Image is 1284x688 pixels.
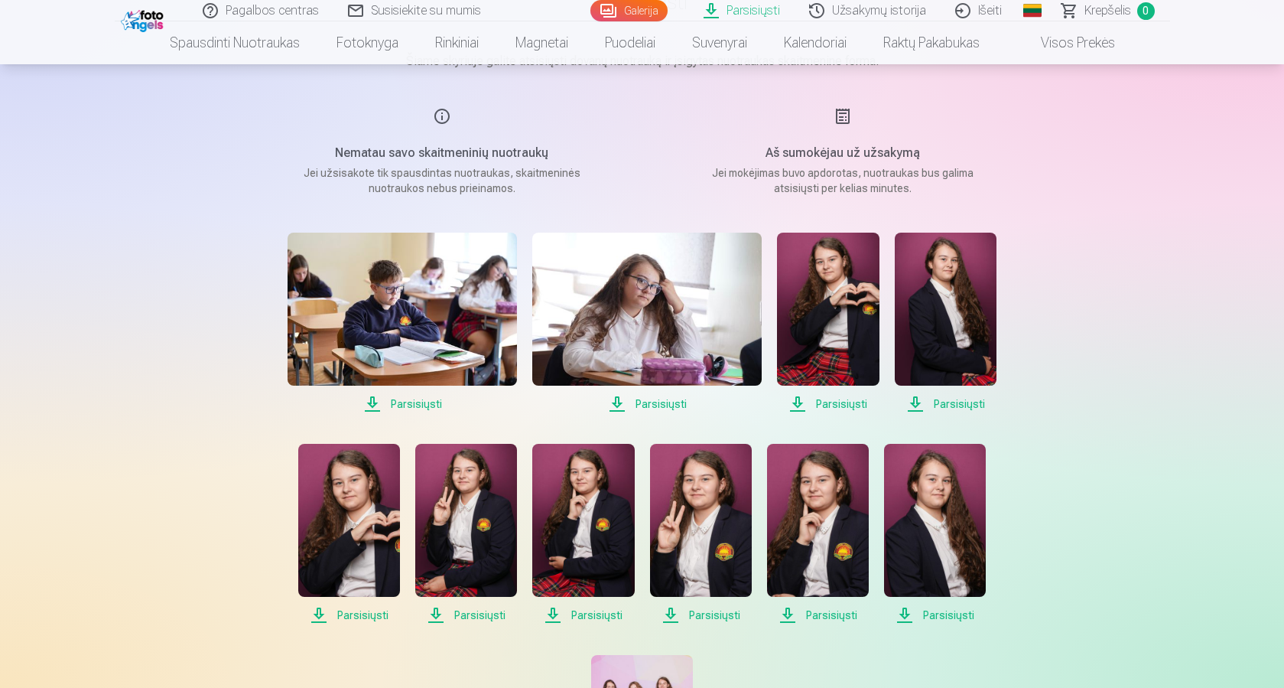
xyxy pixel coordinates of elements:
span: Parsisiųsti [650,606,752,624]
span: Parsisiųsti [532,395,762,413]
p: Jei užsisakote tik spausdintas nuotraukas, skaitmeninės nuotraukos nebus prieinamos. [297,165,587,196]
span: Parsisiųsti [884,606,986,624]
a: Parsisiųsti [532,233,762,413]
span: Parsisiųsti [532,606,634,624]
a: Visos prekės [998,21,1133,64]
a: Kalendoriai [766,21,865,64]
a: Magnetai [497,21,587,64]
span: Parsisiųsti [767,606,869,624]
span: Parsisiųsti [777,395,879,413]
span: Parsisiųsti [895,395,996,413]
a: Parsisiųsti [884,444,986,624]
a: Parsisiųsti [767,444,869,624]
img: /fa2 [121,6,167,32]
a: Rinkiniai [417,21,497,64]
a: Raktų pakabukas [865,21,998,64]
a: Parsisiųsti [415,444,517,624]
span: Parsisiųsti [415,606,517,624]
a: Suvenyrai [674,21,766,64]
h5: Aš sumokėjau už užsakymą [697,144,988,162]
a: Parsisiųsti [650,444,752,624]
a: Fotoknyga [318,21,417,64]
a: Parsisiųsti [298,444,400,624]
a: Parsisiųsti [777,233,879,413]
span: 0 [1137,2,1155,20]
a: Puodeliai [587,21,674,64]
span: Krepšelis [1084,2,1131,20]
a: Parsisiųsti [532,444,634,624]
p: Jei mokėjimas buvo apdorotas, nuotraukas bus galima atsisiųsti per kelias minutes. [697,165,988,196]
a: Parsisiųsti [288,233,517,413]
h5: Nematau savo skaitmeninių nuotraukų [297,144,587,162]
a: Parsisiųsti [895,233,996,413]
span: Parsisiųsti [288,395,517,413]
a: Spausdinti nuotraukas [151,21,318,64]
span: Parsisiųsti [298,606,400,624]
